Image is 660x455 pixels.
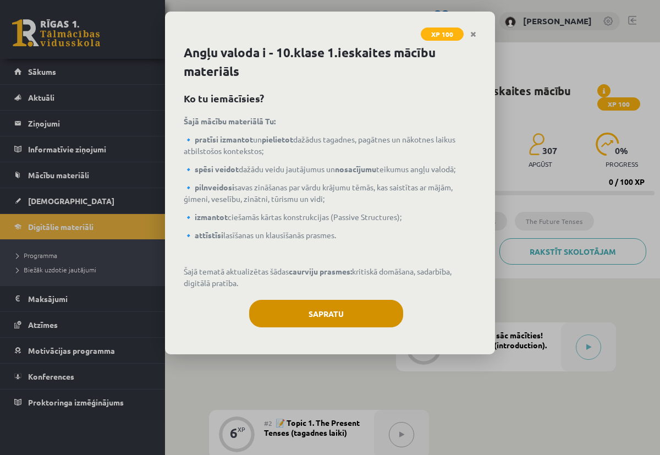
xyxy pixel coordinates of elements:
[184,182,476,205] p: savas zināšanas par vārdu krājumu tēmās, kas saistītas ar mājām, ģimeni, veselību, zinātni, tūris...
[249,300,403,327] button: Sapratu
[289,266,352,276] strong: caurviju prasmes:
[184,230,223,240] strong: 🔹 attīstīsi
[335,164,376,174] strong: nosacījumu
[184,43,476,81] h1: Angļu valoda i - 10.klase 1.ieskaites mācību materiāls
[184,182,234,192] strong: 🔹 pilnveidosi
[184,116,276,126] strong: Šajā mācību materiālā Tu:
[184,212,228,222] strong: 🔹 izmantot
[184,134,476,157] p: un dažādus tagadnes, pagātnes un nākotnes laikus atbilstošos kontekstos;
[184,164,239,174] strong: 🔹 spēsi veidot
[184,163,476,175] p: dažādu veidu jautājumus un teikumus angļu valodā;
[184,134,253,144] strong: 🔹 pratīsi izmantot
[464,24,483,45] a: Close
[184,229,476,241] p: lasīšanas un klausīšanās prasmes.
[184,91,476,106] h2: Ko tu iemācīsies?
[421,28,464,41] span: XP 100
[184,266,476,289] p: Šajā tematā aktualizētas šādas kritiskā domāšana, sadarbība, digitālā pratība.
[184,211,476,223] p: ciešamās kārtas konstrukcijas (Passive Structures);
[262,134,293,144] strong: pielietot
